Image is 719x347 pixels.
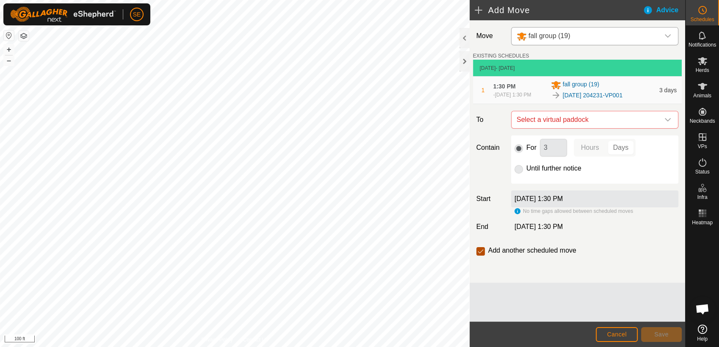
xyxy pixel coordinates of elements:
[697,336,708,341] span: Help
[689,42,716,47] span: Notifications
[690,296,715,322] div: Open chat
[526,144,536,151] label: For
[493,83,516,90] span: 1:30 PM
[4,44,14,55] button: +
[689,118,715,124] span: Neckbands
[243,336,268,344] a: Contact Us
[607,331,627,338] span: Cancel
[528,32,570,39] span: fall group (19)
[481,87,485,94] span: 1
[480,65,496,71] span: [DATE]
[596,327,638,342] button: Cancel
[693,93,711,98] span: Animals
[19,31,29,41] button: Map Layers
[473,52,529,60] label: EXISTING SCHEDULES
[643,5,685,15] div: Advice
[473,111,508,129] label: To
[563,91,622,100] a: [DATE] 204231-VP001
[495,92,531,98] span: [DATE] 1:30 PM
[473,194,508,204] label: Start
[686,321,719,345] a: Help
[201,336,233,344] a: Privacy Policy
[659,111,676,128] div: dropdown trigger
[697,195,707,200] span: Infra
[473,143,508,153] label: Contain
[654,331,669,338] span: Save
[514,195,563,202] label: [DATE] 1:30 PM
[697,144,707,149] span: VPs
[695,68,709,73] span: Herds
[4,55,14,66] button: –
[493,91,531,99] div: -
[695,169,709,174] span: Status
[10,7,116,22] img: Gallagher Logo
[475,5,643,15] h2: Add Move
[495,65,514,71] span: - [DATE]
[513,28,659,45] span: fall group
[488,247,576,254] label: Add another scheduled move
[514,223,563,230] span: [DATE] 1:30 PM
[473,27,508,45] label: Move
[513,111,659,128] span: Select a virtual paddock
[523,208,633,214] span: No time gaps allowed between scheduled moves
[690,17,714,22] span: Schedules
[551,90,561,100] img: To
[4,30,14,41] button: Reset Map
[659,87,677,94] span: 3 days
[563,80,599,90] span: fall group (19)
[641,327,682,342] button: Save
[473,222,508,232] label: End
[692,220,713,225] span: Heatmap
[659,28,676,45] div: dropdown trigger
[526,165,581,172] label: Until further notice
[133,10,141,19] span: SE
